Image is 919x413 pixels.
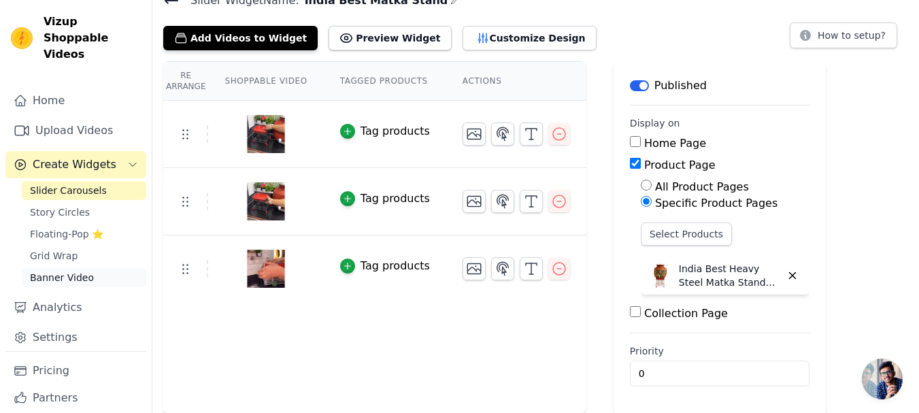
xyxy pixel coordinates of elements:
[22,225,146,244] a: Floating-Pop ⭐
[644,137,706,150] label: Home Page
[679,262,781,289] p: India Best Heavy Steel Matka Stand with Free Tray
[646,262,673,289] img: India Best Heavy Steel Matka Stand with Free Tray
[340,258,430,274] button: Tag products
[644,159,716,171] label: Product Page
[30,227,103,241] span: Floating-Pop ⭐
[30,249,78,263] span: Grid Wrap
[208,62,323,101] th: Shoppable Video
[5,384,146,412] a: Partners
[247,101,285,167] img: reel-preview-2c43bd-k9.myshopify.com-3717709704916329891_76645157639.jpeg
[446,62,586,101] th: Actions
[781,264,804,287] button: Delete widget
[30,184,107,197] span: Slider Carousels
[5,294,146,321] a: Analytics
[790,32,897,45] a: How to setup?
[247,236,285,301] img: reel-preview-2c43bd-k9.myshopify.com-3717713548081598200_76645157639.jpeg
[630,344,809,358] label: Priority
[463,122,486,146] button: Change Thumbnail
[324,62,446,101] th: Tagged Products
[5,87,146,114] a: Home
[463,257,486,280] button: Change Thumbnail
[44,14,141,63] span: Vizup Shoppable Videos
[5,324,146,351] a: Settings
[30,205,90,219] span: Story Circles
[5,151,146,178] button: Create Widgets
[33,156,116,173] span: Create Widgets
[5,117,146,144] a: Upload Videos
[247,169,285,234] img: reel-preview-2c43bd-k9.myshopify.com-3717712213520941344_76645157639.jpeg
[361,123,430,139] div: Tag products
[11,27,33,49] img: Vizup
[22,246,146,265] a: Grid Wrap
[340,123,430,139] button: Tag products
[463,190,486,213] button: Change Thumbnail
[163,62,208,101] th: Re Arrange
[654,78,707,94] p: Published
[22,181,146,200] a: Slider Carousels
[30,271,94,284] span: Banner Video
[361,191,430,207] div: Tag products
[340,191,430,207] button: Tag products
[644,307,728,320] label: Collection Page
[463,26,597,50] button: Customize Design
[5,357,146,384] a: Pricing
[630,116,680,130] legend: Display on
[655,197,778,210] label: Specific Product Pages
[22,268,146,287] a: Banner Video
[862,359,903,399] div: Open chat
[790,22,897,48] button: How to setup?
[361,258,430,274] div: Tag products
[329,26,451,50] button: Preview Widget
[163,26,318,50] button: Add Videos to Widget
[22,203,146,222] a: Story Circles
[641,222,732,246] button: Select Products
[655,180,749,193] label: All Product Pages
